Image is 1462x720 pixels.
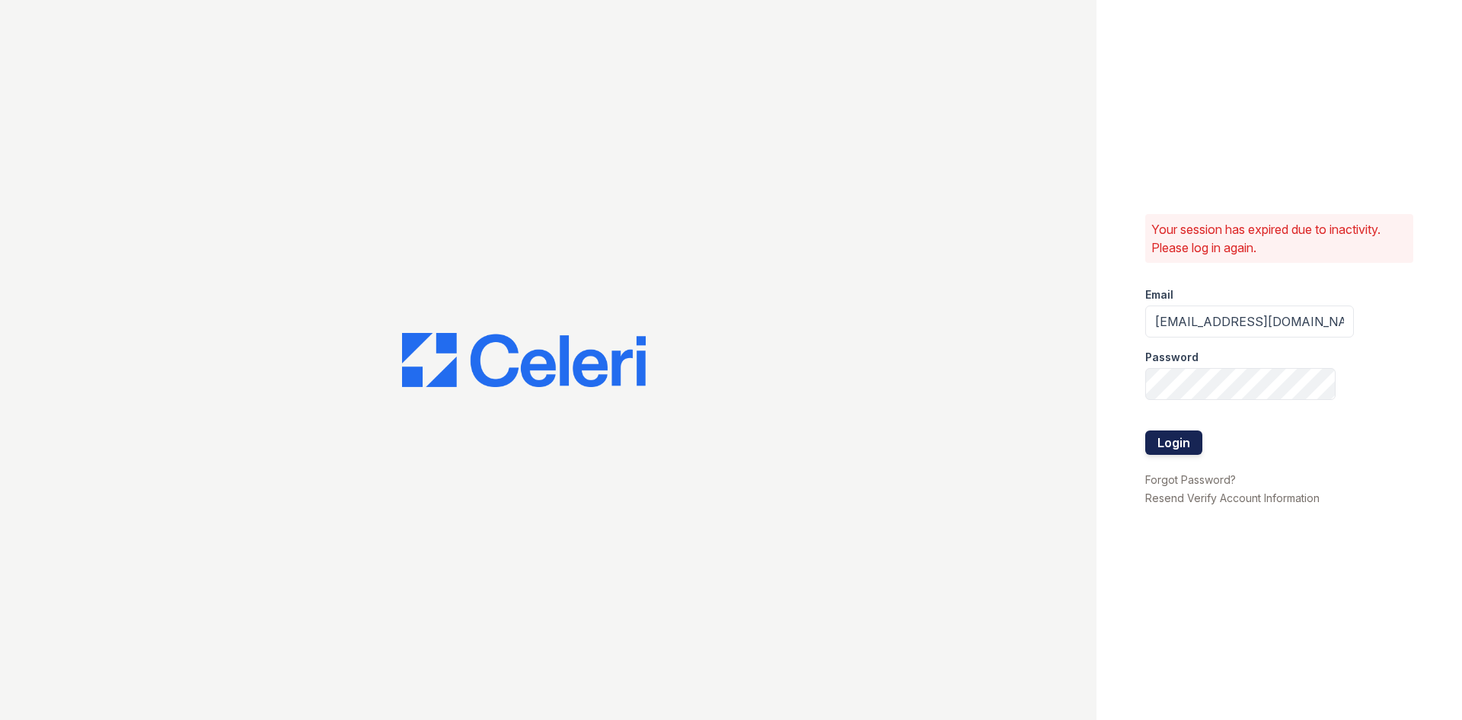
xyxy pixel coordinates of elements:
[1145,350,1199,365] label: Password
[402,333,646,388] img: CE_Logo_Blue-a8612792a0a2168367f1c8372b55b34899dd931a85d93a1a3d3e32e68fde9ad4.png
[1145,430,1202,455] button: Login
[1145,491,1320,504] a: Resend Verify Account Information
[1151,220,1407,257] p: Your session has expired due to inactivity. Please log in again.
[1145,473,1236,486] a: Forgot Password?
[1145,287,1173,302] label: Email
